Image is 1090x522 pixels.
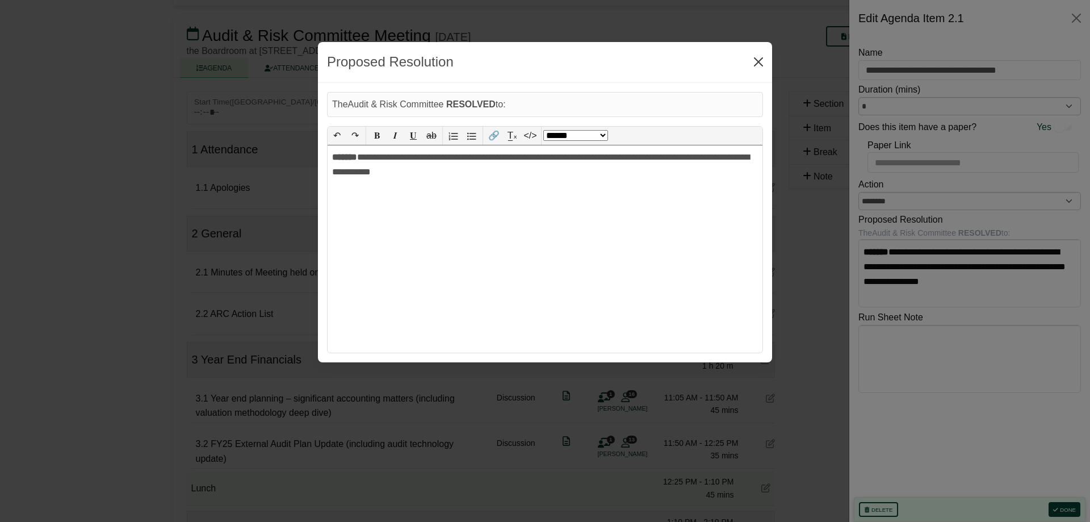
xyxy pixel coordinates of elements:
button: 𝐁 [368,127,386,145]
button: </> [521,127,539,145]
button: 𝐔 [404,127,422,145]
div: The Audit & Risk Committee to: [327,92,763,117]
button: 🔗 [485,127,503,145]
button: Numbered list [445,127,463,145]
button: ↷ [346,127,364,145]
b: RESOLVED [446,99,496,109]
div: Proposed Resolution [327,51,454,73]
button: ab [422,127,441,145]
s: ab [426,131,437,140]
button: Close [749,53,768,71]
span: 𝐔 [410,131,417,140]
button: T̲ₓ [503,127,521,145]
button: 𝑰 [386,127,404,145]
button: Bullet list [463,127,481,145]
button: ↶ [328,127,346,145]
